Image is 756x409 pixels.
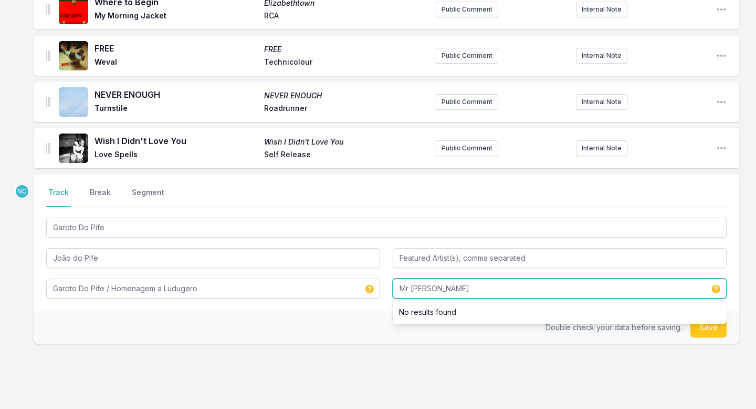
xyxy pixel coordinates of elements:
button: Public Comment [436,140,498,156]
button: Open playlist item options [716,143,727,154]
input: Album Title [46,279,380,299]
button: Open playlist item options [716,4,727,15]
span: Turnstile [94,103,258,116]
button: Track [46,187,71,207]
span: Self Release [264,149,427,162]
img: Drag Handle [46,4,50,15]
img: NEVER ENOUGH [59,87,88,117]
button: Public Comment [436,94,498,110]
input: Artist [46,248,380,268]
span: Roadrunner [264,103,427,116]
button: Internal Note [576,48,627,64]
span: NEVER ENOUGH [94,88,258,101]
span: FREE [94,42,258,55]
span: NEVER ENOUGH [264,90,427,101]
span: My Morning Jacket [94,11,258,23]
button: Internal Note [576,2,627,17]
span: Love Spells [94,149,258,162]
span: FREE [264,44,427,55]
button: Internal Note [576,94,627,110]
button: Segment [130,187,166,207]
img: Drag Handle [46,143,50,154]
li: No results found [393,303,727,322]
span: Double check your data before saving. [545,323,682,332]
p: Novena Carmel [15,184,29,199]
button: Break [88,187,113,207]
img: Wish I Didn't Love You [59,134,88,163]
img: Drag Handle [46,50,50,61]
img: FREE [59,41,88,70]
input: Track Title [46,218,727,238]
input: Featured Artist(s), comma separated [393,248,727,268]
button: Public Comment [436,2,498,17]
img: Drag Handle [46,97,50,107]
span: Technicolour [264,57,427,69]
button: Open playlist item options [716,50,727,61]
span: Wish I Didn't Love You [264,137,427,147]
button: Open playlist item options [716,97,727,107]
button: Internal Note [576,140,627,156]
button: Public Comment [436,48,498,64]
span: Weval [94,57,258,69]
span: Wish I Didn't Love You [94,135,258,147]
input: Record Label [393,279,727,299]
span: RCA [264,11,427,23]
button: Save [690,318,727,338]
